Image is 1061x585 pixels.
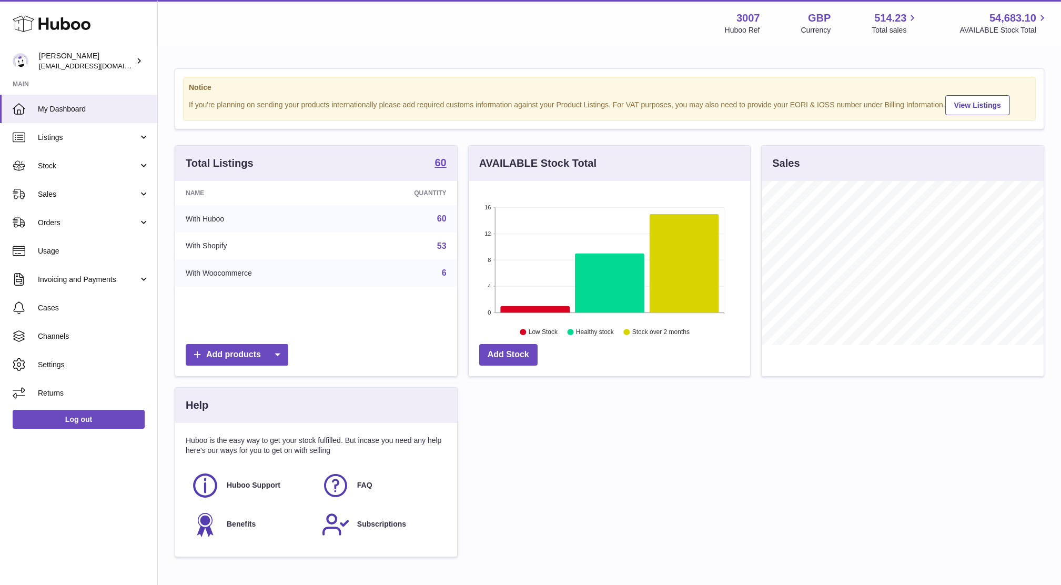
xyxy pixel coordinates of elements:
[434,157,446,168] strong: 60
[801,25,831,35] div: Currency
[529,329,558,336] text: Low Stock
[488,283,491,289] text: 4
[959,11,1048,35] a: 54,683.10 AVAILABLE Stock Total
[175,259,350,287] td: With Woocommerce
[479,344,538,366] a: Add Stock
[38,360,149,370] span: Settings
[38,104,149,114] span: My Dashboard
[442,268,447,277] a: 6
[175,205,350,233] td: With Huboo
[191,471,311,500] a: Huboo Support
[39,62,155,70] span: [EMAIL_ADDRESS][DOMAIN_NAME]
[191,510,311,539] a: Benefits
[945,95,1010,115] a: View Listings
[321,471,441,500] a: FAQ
[39,51,134,71] div: [PERSON_NAME]
[186,436,447,456] p: Huboo is the easy way to get your stock fulfilled. But incase you need any help here's our ways f...
[38,218,138,228] span: Orders
[13,410,145,429] a: Log out
[357,519,406,529] span: Subscriptions
[175,233,350,260] td: With Shopify
[576,329,614,336] text: Healthy stock
[808,11,831,25] strong: GBP
[189,94,1030,115] div: If you're planning on sending your products internationally please add required customs informati...
[725,25,760,35] div: Huboo Ref
[38,133,138,143] span: Listings
[484,230,491,237] text: 12
[38,331,149,341] span: Channels
[350,181,457,205] th: Quantity
[321,510,441,539] a: Subscriptions
[186,398,208,412] h3: Help
[189,83,1030,93] strong: Notice
[38,275,138,285] span: Invoicing and Payments
[13,53,28,69] img: bevmay@maysama.com
[632,329,690,336] text: Stock over 2 months
[437,214,447,223] a: 60
[488,309,491,316] text: 0
[874,11,906,25] span: 514.23
[38,303,149,313] span: Cases
[488,257,491,263] text: 8
[484,204,491,210] text: 16
[959,25,1048,35] span: AVAILABLE Stock Total
[175,181,350,205] th: Name
[437,241,447,250] a: 53
[434,157,446,170] a: 60
[872,25,918,35] span: Total sales
[989,11,1036,25] span: 54,683.10
[38,161,138,171] span: Stock
[872,11,918,35] a: 514.23 Total sales
[38,246,149,256] span: Usage
[227,519,256,529] span: Benefits
[38,189,138,199] span: Sales
[38,388,149,398] span: Returns
[186,344,288,366] a: Add products
[479,156,597,170] h3: AVAILABLE Stock Total
[357,480,372,490] span: FAQ
[186,156,254,170] h3: Total Listings
[736,11,760,25] strong: 3007
[227,480,280,490] span: Huboo Support
[772,156,800,170] h3: Sales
